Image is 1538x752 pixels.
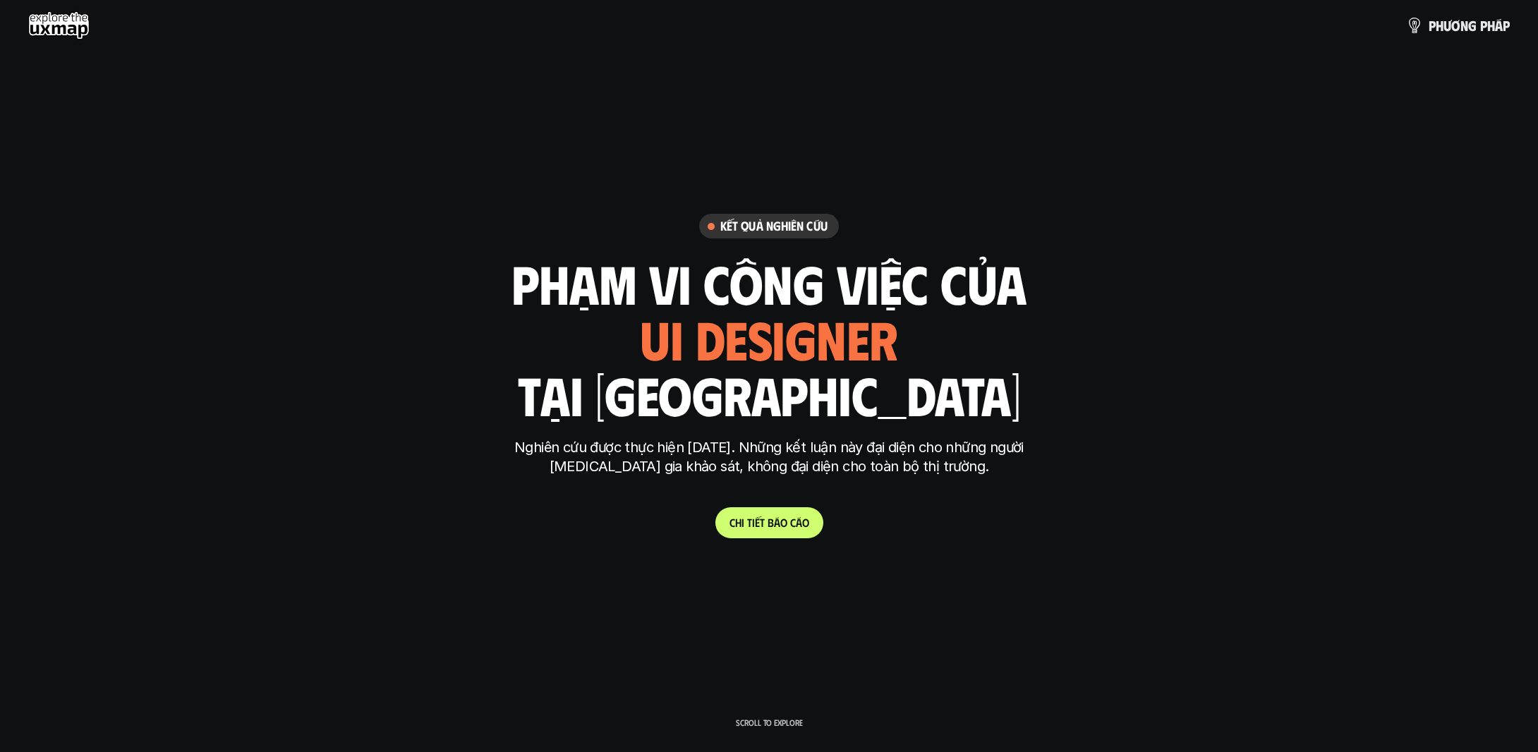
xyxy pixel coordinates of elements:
span: o [802,516,809,529]
span: n [1460,18,1468,33]
span: ư [1443,18,1451,33]
span: p [1429,18,1436,33]
span: t [747,516,752,529]
a: Chitiếtbáocáo [715,507,823,538]
span: c [790,516,796,529]
span: p [1480,18,1487,33]
span: C [729,516,735,529]
span: t [760,516,765,529]
span: g [1468,18,1477,33]
h1: tại [GEOGRAPHIC_DATA] [518,365,1021,424]
span: h [735,516,741,529]
span: ế [755,516,760,529]
span: á [796,516,802,529]
span: i [752,516,755,529]
span: b [768,516,774,529]
span: i [741,516,744,529]
span: p [1503,18,1510,33]
a: phươngpháp [1406,11,1510,40]
span: á [1495,18,1503,33]
span: ơ [1451,18,1460,33]
span: h [1487,18,1495,33]
h6: Kết quả nghiên cứu [720,218,828,234]
p: Scroll to explore [736,717,803,727]
span: o [780,516,787,529]
h1: phạm vi công việc của [511,253,1027,313]
p: Nghiên cứu được thực hiện [DATE]. Những kết luận này đại diện cho những người [MEDICAL_DATA] gia ... [504,438,1034,476]
span: h [1436,18,1443,33]
span: á [774,516,780,529]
